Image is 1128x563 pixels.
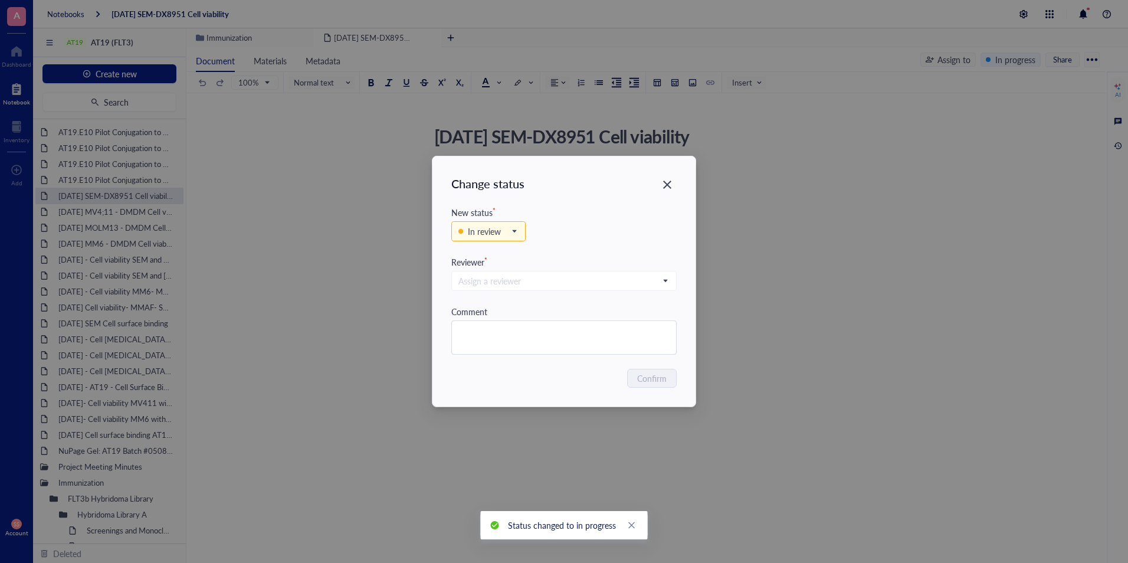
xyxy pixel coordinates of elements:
[628,521,636,529] span: close
[451,256,677,269] div: Reviewer
[627,369,677,388] button: Confirm
[451,206,677,219] div: New status
[468,225,501,238] div: In review
[658,178,677,192] span: Close
[658,175,677,194] button: Close
[451,305,677,318] div: Comment
[625,519,638,532] a: Close
[508,519,616,532] div: Status changed to in progress
[451,175,677,192] div: Change status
